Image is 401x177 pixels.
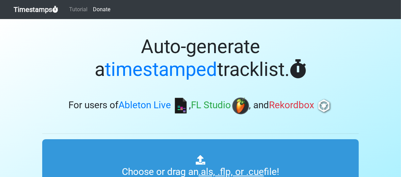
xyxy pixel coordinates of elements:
h1: Auto-generate a tracklist. [42,35,359,81]
h3: For users of , , and [42,97,359,114]
img: ableton.png [172,97,189,114]
span: FL Studio [191,100,231,111]
a: Timestamps [14,3,58,16]
a: Tutorial [66,3,90,16]
img: fl.png [232,97,249,114]
span: timestamped [105,58,217,81]
img: rb.png [316,97,333,114]
span: Rekordbox [269,100,315,111]
iframe: Drift Widget Chat Controller [367,143,393,169]
span: Ableton Live [119,100,171,111]
a: Donate [90,3,113,16]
